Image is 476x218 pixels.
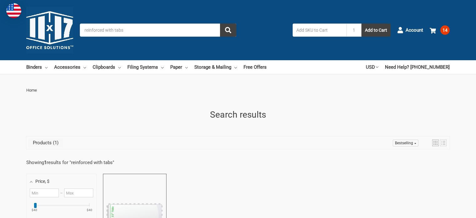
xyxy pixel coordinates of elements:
[430,22,450,38] a: 14
[52,140,59,146] span: 1
[80,24,236,37] input: Search by keyword, brand or SKU
[170,60,188,74] a: Paper
[26,60,48,74] a: Binders
[440,140,447,146] a: View list mode
[366,60,378,74] a: USD
[26,108,450,121] h1: Search results
[432,140,439,146] a: View grid mode
[54,60,86,74] a: Accessories
[440,25,450,35] span: 14
[26,88,37,93] span: Home
[93,60,121,74] a: Clipboards
[71,160,113,165] a: reinforced with tabs
[127,60,164,74] a: Filing Systems
[361,24,391,37] button: Add to Cart
[194,60,237,74] a: Storage & Mailing
[28,138,63,147] a: View Products Tab
[397,22,423,38] a: Account
[395,141,413,145] span: Bestselling
[293,24,346,37] input: Add SKU to Cart
[44,160,47,165] b: 1
[393,140,418,146] a: Sort options
[385,60,450,74] a: Need Help? [PHONE_NUMBER]
[35,179,49,184] span: Price
[406,27,423,34] span: Account
[26,7,73,54] img: 11x17.com
[26,160,114,165] div: Showing results for " "
[30,189,59,197] input: Minimum value
[83,209,96,212] ins: $40
[243,60,267,74] a: Free Offers
[59,191,64,195] span: –
[28,209,41,212] ins: $40
[64,189,93,197] input: Maximum value
[6,3,21,18] img: duty and tax information for United States
[45,179,49,184] span: , $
